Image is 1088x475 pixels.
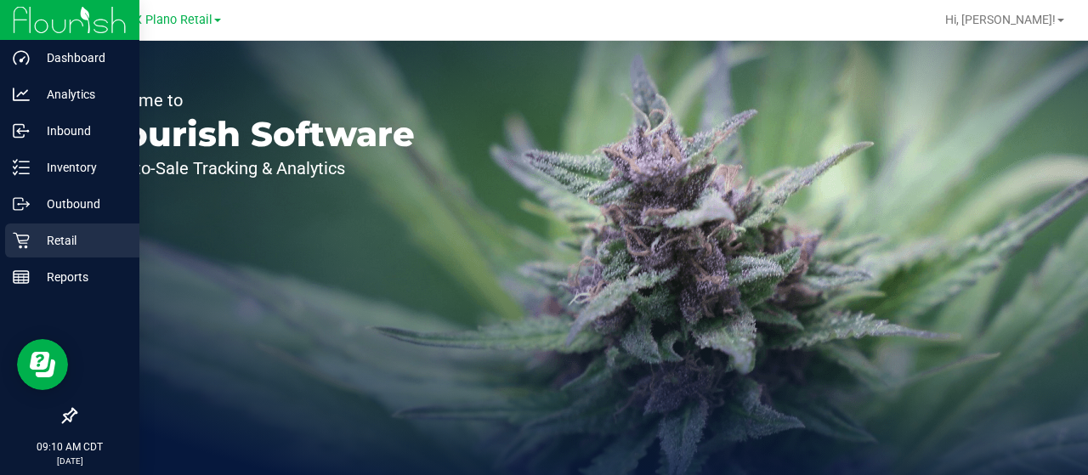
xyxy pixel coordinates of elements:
[8,439,132,455] p: 09:10 AM CDT
[30,84,132,105] p: Analytics
[92,160,415,177] p: Seed-to-Sale Tracking & Analytics
[13,49,30,66] inline-svg: Dashboard
[13,86,30,103] inline-svg: Analytics
[30,157,132,178] p: Inventory
[92,92,415,109] p: Welcome to
[30,121,132,141] p: Inbound
[30,48,132,68] p: Dashboard
[945,13,1056,26] span: Hi, [PERSON_NAME]!
[13,159,30,176] inline-svg: Inventory
[13,195,30,212] inline-svg: Outbound
[17,339,68,390] iframe: Resource center
[92,117,415,151] p: Flourish Software
[30,267,132,287] p: Reports
[127,13,212,27] span: TX Plano Retail
[13,122,30,139] inline-svg: Inbound
[13,232,30,249] inline-svg: Retail
[30,230,132,251] p: Retail
[8,455,132,467] p: [DATE]
[30,194,132,214] p: Outbound
[13,269,30,286] inline-svg: Reports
